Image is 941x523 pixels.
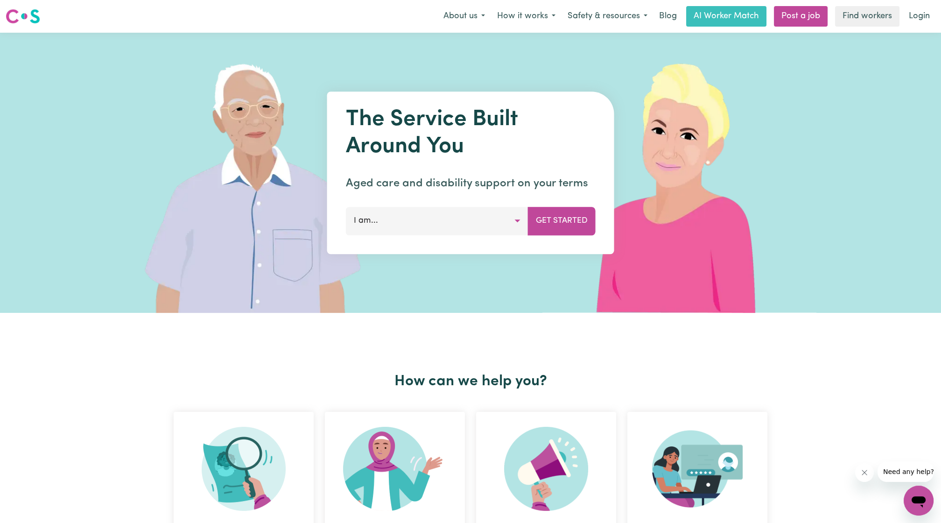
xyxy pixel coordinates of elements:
[686,6,766,27] a: AI Worker Match
[878,461,934,482] iframe: Message from company
[202,427,286,511] img: Search
[437,7,491,26] button: About us
[652,427,743,511] img: Provider
[346,175,596,192] p: Aged care and disability support on your terms
[6,6,40,27] a: Careseekers logo
[491,7,562,26] button: How it works
[903,6,935,27] a: Login
[562,7,653,26] button: Safety & resources
[346,207,528,235] button: I am...
[904,486,934,516] iframe: Button to launch messaging window
[835,6,899,27] a: Find workers
[653,6,682,27] a: Blog
[855,463,874,482] iframe: Close message
[6,8,40,25] img: Careseekers logo
[774,6,828,27] a: Post a job
[528,207,596,235] button: Get Started
[6,7,56,14] span: Need any help?
[504,427,588,511] img: Refer
[168,373,773,390] h2: How can we help you?
[346,106,596,160] h1: The Service Built Around You
[343,427,447,511] img: Become Worker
